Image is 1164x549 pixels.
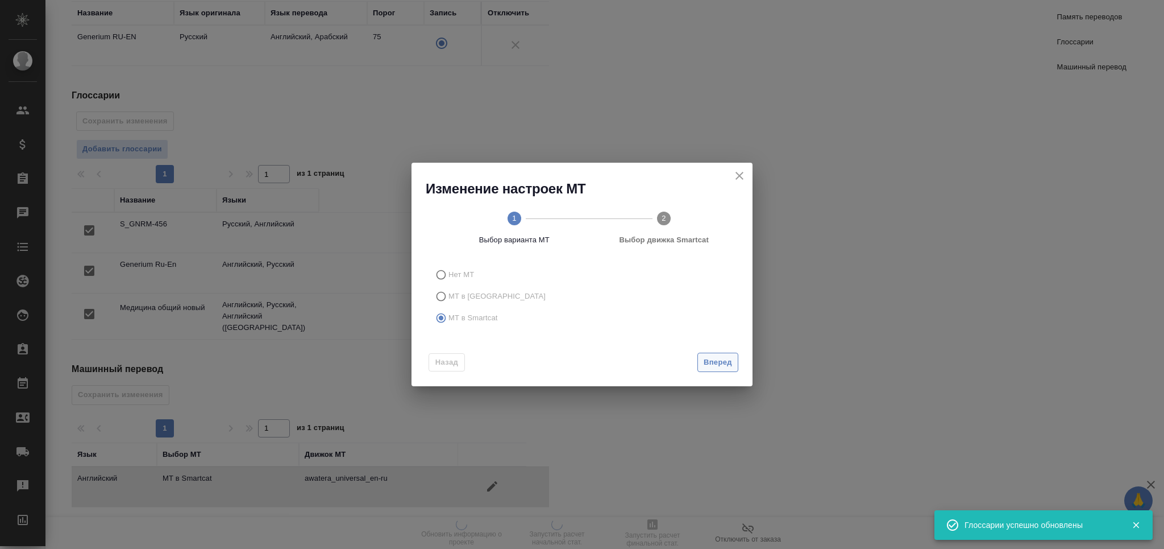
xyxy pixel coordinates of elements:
span: Выбор варианта МТ [444,234,585,246]
span: Вперед [704,356,732,369]
text: 2 [662,214,666,222]
span: МТ в Smartcat [448,312,498,324]
span: Нет МТ [448,269,474,280]
button: Закрыть [1124,520,1148,530]
h2: Изменение настроек МТ [426,180,753,198]
button: close [731,167,748,184]
span: Выбор движка Smartcat [594,234,735,246]
span: МТ в [GEOGRAPHIC_DATA] [448,291,546,302]
text: 1 [512,214,516,222]
button: Вперед [697,353,738,373]
div: Глоссарии успешно обновлены [965,519,1115,531]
